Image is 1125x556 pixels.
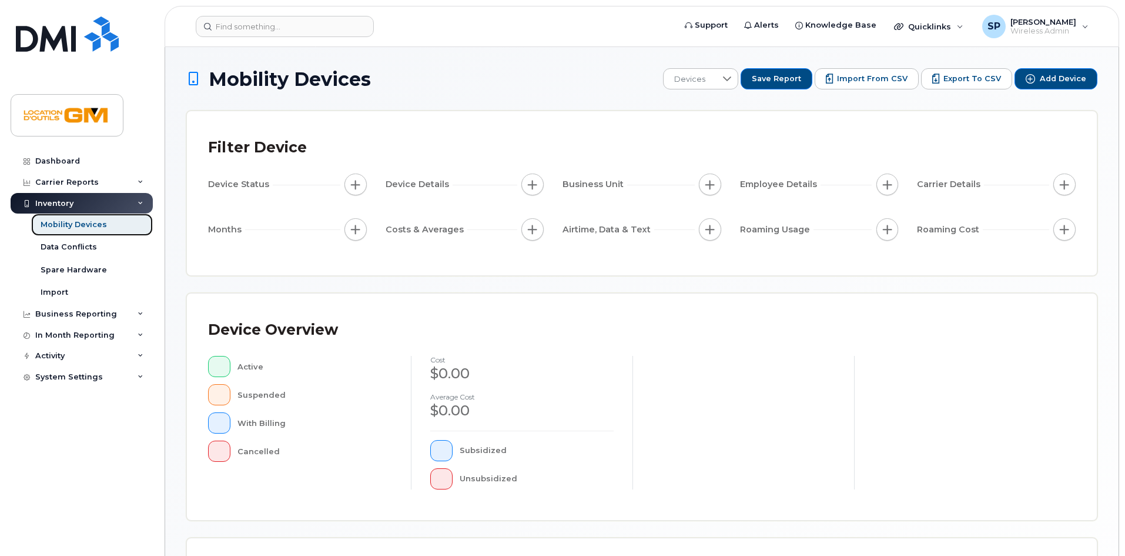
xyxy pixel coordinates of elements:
h4: cost [430,356,614,364]
span: Airtime, Data & Text [562,224,654,236]
span: Add Device [1040,74,1086,84]
div: Active [237,356,393,377]
button: Save Report [741,68,812,89]
span: Device Status [208,178,273,191]
div: With Billing [237,412,393,434]
span: Import from CSV [837,74,908,84]
div: Device Overview [208,315,338,345]
button: Import from CSV [815,68,919,89]
span: Export to CSV [943,74,1001,84]
button: Export to CSV [921,68,1012,89]
div: Filter Device [208,132,307,163]
span: Save Report [752,74,801,84]
div: Subsidized [460,440,614,461]
span: Devices [664,69,716,90]
span: Months [208,224,245,236]
span: Roaming Cost [917,224,983,236]
div: Unsubsidized [460,468,614,490]
h4: Average cost [430,393,614,401]
span: Business Unit [562,178,627,191]
span: Carrier Details [917,178,984,191]
div: $0.00 [430,401,614,421]
span: Mobility Devices [209,69,371,89]
span: Roaming Usage [740,224,813,236]
span: Device Details [386,178,453,191]
div: Cancelled [237,441,393,462]
div: $0.00 [430,364,614,384]
span: Employee Details [740,178,821,191]
span: Costs & Averages [386,224,467,236]
div: Suspended [237,384,393,405]
button: Add Device [1014,68,1097,89]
